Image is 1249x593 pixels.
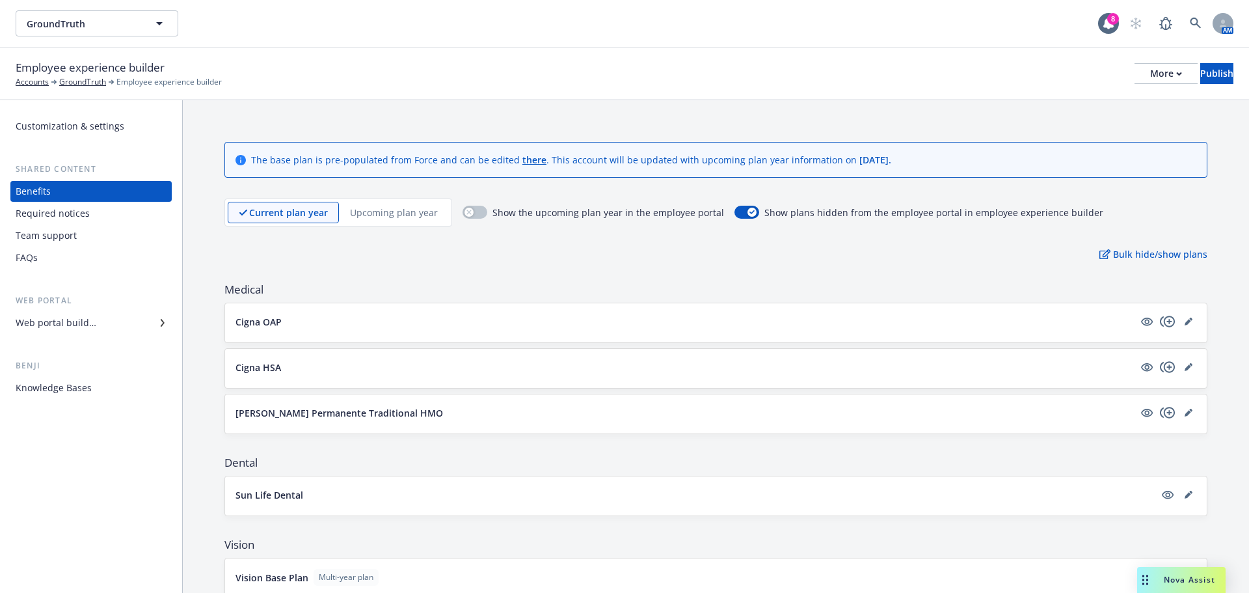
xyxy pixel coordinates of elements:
span: [DATE] . [859,154,891,166]
div: Team support [16,225,77,246]
a: Customization & settings [10,116,172,137]
div: More [1150,64,1182,83]
span: Dental [224,455,1207,471]
button: Nova Assist [1137,567,1226,593]
a: there [522,154,546,166]
p: Current plan year [249,206,328,219]
a: editPencil [1181,405,1196,421]
a: editPencil [1181,487,1196,503]
div: Benji [10,359,172,372]
a: visible [1139,359,1155,375]
button: Sun Life Dental [235,488,1155,502]
div: Web portal builder [16,312,96,333]
div: Shared content [10,163,172,176]
div: Required notices [16,203,90,224]
p: Upcoming plan year [350,206,438,219]
span: Nova Assist [1164,574,1215,585]
a: FAQs [10,247,172,268]
p: Sun Life Dental [235,488,303,502]
span: Multi-year plan [319,572,373,583]
div: Web portal [10,294,172,307]
a: copyPlus [1160,359,1175,375]
a: visible [1160,487,1175,503]
a: Accounts [16,76,49,88]
button: More [1135,63,1198,84]
a: editPencil [1181,359,1196,375]
span: The base plan is pre-populated from Force and can be edited [251,154,522,166]
span: Employee experience builder [116,76,222,88]
button: Publish [1200,63,1233,84]
a: Web portal builder [10,312,172,333]
a: Benefits [10,181,172,202]
span: GroundTruth [27,17,139,31]
button: [PERSON_NAME] Permanente Traditional HMO [235,406,1134,420]
span: Show plans hidden from the employee portal in employee experience builder [764,206,1103,219]
span: Show the upcoming plan year in the employee portal [492,206,724,219]
a: editPencil [1181,314,1196,329]
p: Cigna OAP [235,315,282,329]
a: Knowledge Bases [10,378,172,398]
a: Search [1183,10,1209,36]
span: Employee experience builder [16,59,165,76]
a: GroundTruth [59,76,106,88]
a: visible [1139,314,1155,329]
a: Team support [10,225,172,246]
p: Cigna HSA [235,361,281,374]
button: Cigna HSA [235,361,1134,374]
a: visible [1139,405,1155,421]
span: Vision [224,537,1207,553]
button: Vision Base PlanMulti-year plan [235,569,1134,586]
button: GroundTruth [16,10,178,36]
span: Medical [224,282,1207,297]
a: Start snowing [1123,10,1149,36]
div: FAQs [16,247,38,268]
a: copyPlus [1160,314,1175,329]
div: Drag to move [1137,567,1153,593]
a: Required notices [10,203,172,224]
div: Knowledge Bases [16,378,92,398]
p: Vision Base Plan [235,571,308,585]
button: Cigna OAP [235,315,1134,329]
a: Report a Bug [1153,10,1179,36]
div: Benefits [16,181,51,202]
span: . This account will be updated with upcoming plan year information on [546,154,859,166]
div: 8 [1107,13,1119,25]
a: copyPlus [1160,405,1175,421]
div: Publish [1200,64,1233,83]
p: [PERSON_NAME] Permanente Traditional HMO [235,406,443,420]
p: Bulk hide/show plans [1099,247,1207,261]
div: Customization & settings [16,116,124,137]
